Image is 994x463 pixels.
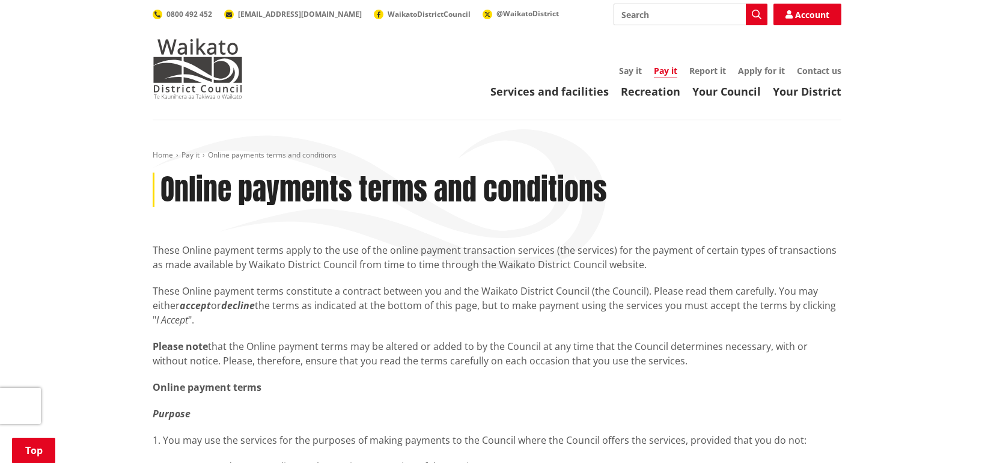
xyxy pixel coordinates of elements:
a: [EMAIL_ADDRESS][DOMAIN_NAME] [224,9,362,19]
strong: accept [180,299,211,312]
a: Account [773,4,841,25]
a: Pay it [654,65,677,78]
p: These Online payment terms apply to the use of the online payment transaction services (the servi... [153,243,841,272]
a: @WaikatoDistrict [483,8,559,19]
strong: decline [221,299,255,312]
nav: breadcrumb [153,150,841,161]
a: Your Council [692,84,761,99]
a: Contact us [797,65,841,76]
strong: Purpose [153,407,191,420]
a: Services and facilities [490,84,609,99]
a: 0800 492 452 [153,9,212,19]
a: Apply for it [738,65,785,76]
span: @WaikatoDistrict [496,8,559,19]
input: Search input [614,4,767,25]
em: I Accept [156,313,188,327]
a: Home [153,150,173,160]
strong: Please note [153,340,208,353]
p: These Online payment terms constitute a contract between you and the Waikato District Council (th... [153,284,841,327]
a: Say it [619,65,642,76]
a: Report it [689,65,726,76]
a: Pay it [181,150,200,160]
span: Online payments terms and conditions [208,150,337,160]
a: Recreation [621,84,680,99]
p: that the Online payment terms may be altered or added to by the Council at any time that the Coun... [153,339,841,368]
span: WaikatoDistrictCouncil [388,9,471,19]
span: [EMAIL_ADDRESS][DOMAIN_NAME] [238,9,362,19]
p: 1. You may use the services for the purposes of making payments to the Council where the Council ... [153,433,841,447]
h1: Online payments terms and conditions [160,173,607,207]
a: Top [12,438,55,463]
a: WaikatoDistrictCouncil [374,9,471,19]
a: Your District [773,84,841,99]
span: 0800 492 452 [166,9,212,19]
strong: Online payment terms [153,381,261,394]
img: Waikato District Council - Te Kaunihera aa Takiwaa o Waikato [153,38,243,99]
